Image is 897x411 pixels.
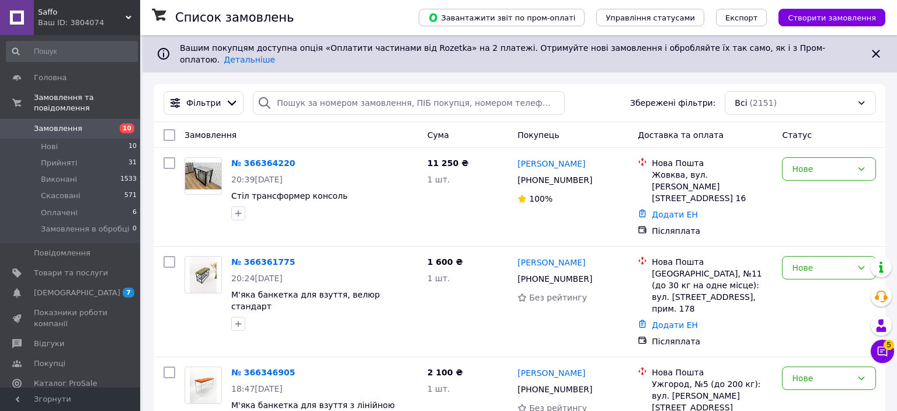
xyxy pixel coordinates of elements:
[34,72,67,83] span: Головна
[41,224,129,234] span: Замовлення в обробці
[515,172,594,188] div: [PHONE_NUMBER]
[427,257,463,267] span: 1 600 ₴
[630,97,715,109] span: Збережені фільтри:
[6,41,138,62] input: Пошук
[185,163,221,190] img: Фото товару
[231,274,283,283] span: 20:24[DATE]
[735,97,747,109] span: Всі
[128,141,137,152] span: 10
[231,384,283,393] span: 18:47[DATE]
[652,367,773,378] div: Нова Пошта
[34,288,120,298] span: [DEMOGRAPHIC_DATA]
[725,13,758,22] span: Експорт
[231,257,295,267] a: № 366361775
[652,157,773,169] div: Нова Пошта
[41,158,77,168] span: Прийняті
[185,367,222,404] a: Фото товару
[788,13,876,22] span: Створити замовлення
[750,98,777,108] span: (2151)
[884,340,894,350] span: 5
[190,257,217,293] img: Фото товару
[175,11,294,25] h1: Список замовлень
[120,174,137,185] span: 1533
[606,13,695,22] span: Управління статусами
[517,367,585,379] a: [PERSON_NAME]
[38,18,140,28] div: Ваш ID: 3804074
[231,290,380,311] a: М'яка банкетка для взуття, велюр стандарт
[517,257,585,268] a: [PERSON_NAME]
[792,261,852,274] div: Нове
[34,308,108,329] span: Показники роботи компанії
[652,320,698,330] a: Додати ЕН
[34,123,82,134] span: Замовлення
[517,130,559,140] span: Покупець
[638,130,724,140] span: Доставка та оплата
[34,92,140,113] span: Замовлення та повідомлення
[41,191,81,201] span: Скасовані
[38,7,126,18] span: Saffo
[190,367,217,403] img: Фото товару
[792,372,852,385] div: Нове
[652,169,773,204] div: Жовква, вул. [PERSON_NAME][STREET_ADDRESS] 16
[428,12,575,23] span: Завантажити звіт по пром-оплаті
[427,158,469,168] span: 11 250 ₴
[41,141,58,152] span: Нові
[517,158,585,170] a: [PERSON_NAME]
[34,378,97,389] span: Каталог ProSale
[515,381,594,398] div: [PHONE_NUMBER]
[427,175,450,184] span: 1 шт.
[253,91,564,115] input: Пошук за номером замовлення, ПІБ покупця, номером телефону, Email, номером накладної
[224,55,275,64] a: Детальніше
[871,340,894,363] button: Чат з покупцем5
[652,336,773,347] div: Післяплата
[652,268,773,315] div: [GEOGRAPHIC_DATA], №11 (до 30 кг на одне місце): вул. [STREET_ADDRESS], прим. 178
[427,384,450,393] span: 1 шт.
[41,174,77,185] span: Виконані
[41,208,78,218] span: Оплачені
[767,12,885,22] a: Створити замовлення
[652,210,698,219] a: Додати ЕН
[34,268,108,278] span: Товари та послуги
[133,208,137,218] span: 6
[515,271,594,287] div: [PHONE_NUMBER]
[652,225,773,237] div: Післяплата
[529,293,587,302] span: Без рейтингу
[124,191,137,201] span: 571
[185,256,222,293] a: Фото товару
[120,123,134,133] span: 10
[133,224,137,234] span: 0
[782,130,812,140] span: Статус
[231,175,283,184] span: 20:39[DATE]
[231,158,295,168] a: № 366364220
[180,43,825,64] span: Вашим покупцям доступна опція «Оплатити частинами від Rozetka» на 2 платежі. Отримуйте нові замов...
[427,368,463,377] span: 2 100 ₴
[231,191,347,201] a: Стіл трансформер консоль
[427,274,450,283] span: 1 шт.
[231,368,295,377] a: № 366346905
[185,157,222,195] a: Фото товару
[419,9,585,26] button: Завантажити звіт по пром-оплаті
[529,194,552,203] span: 100%
[34,358,65,369] span: Покупці
[34,339,64,349] span: Відгуки
[652,256,773,268] div: Нова Пошта
[596,9,704,26] button: Управління статусами
[34,248,91,258] span: Повідомлення
[123,288,134,298] span: 7
[792,163,852,175] div: Нове
[186,97,221,109] span: Фільтри
[716,9,767,26] button: Експорт
[185,130,237,140] span: Замовлення
[778,9,885,26] button: Створити замовлення
[427,130,449,140] span: Cума
[128,158,137,168] span: 31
